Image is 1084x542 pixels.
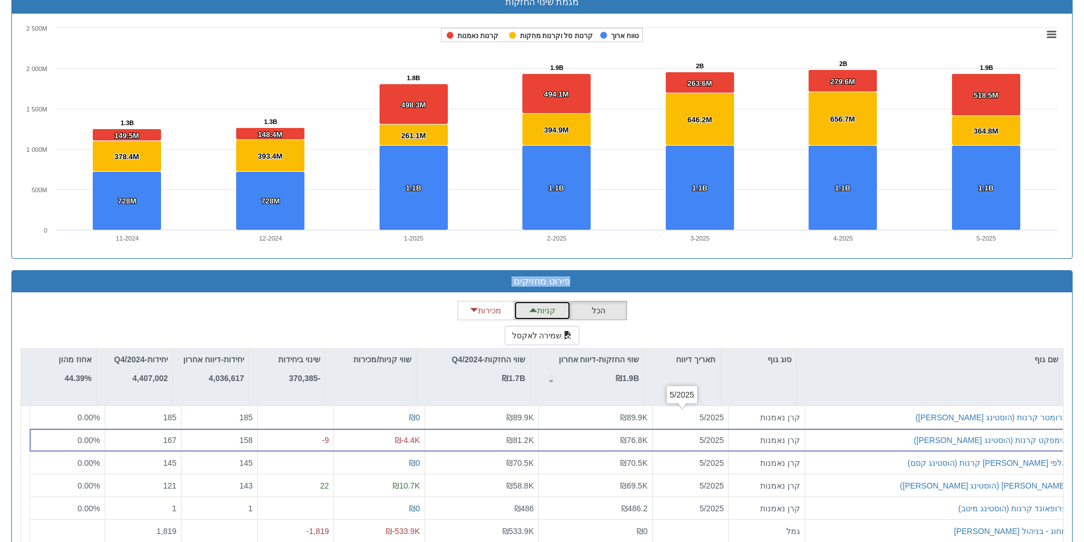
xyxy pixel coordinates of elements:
[409,458,420,467] span: ₪0
[452,353,525,366] p: שווי החזקות-Q4/2024
[289,374,320,383] strong: -370,385
[954,526,1067,537] div: מחוג - בניהול [PERSON_NAME]
[514,504,534,513] span: ₪486
[401,131,426,140] tspan: 261.1M
[657,503,724,514] div: 5/2025
[506,436,534,445] span: ₪81.2K
[395,436,420,445] span: ₪-4.4K
[834,235,853,242] text: 4-2025
[258,130,282,139] tspan: 148.4M
[900,480,1067,491] button: [PERSON_NAME] (הוסטינג [PERSON_NAME])
[502,374,525,383] strong: ₪1.7B
[110,412,176,423] div: 185
[110,435,176,446] div: 167
[980,64,993,71] tspan: 1.9B
[616,374,639,383] strong: ₪1.9B
[657,480,724,491] div: 5/2025
[457,32,498,40] tspan: קרנות נאמנות
[110,457,176,469] div: 145
[914,435,1067,446] button: אימפקט קרנות (הוסטינג [PERSON_NAME])
[667,386,697,403] div: 5/2025
[35,480,100,491] div: 0.00 %
[620,413,648,422] span: ₪89.9K
[31,187,47,193] text: 500M
[506,413,534,422] span: ₪89.9K
[692,184,707,192] tspan: 1.1B
[657,457,724,469] div: 5/2025
[974,91,998,100] tspan: 518.5M
[687,79,712,88] tspan: 263.6M
[620,436,648,445] span: ₪76.8K
[209,374,244,383] strong: 4,036,617
[110,526,176,537] div: 1,819
[620,481,648,490] span: ₪69.5K
[133,374,168,383] strong: 4,407,002
[559,353,639,366] p: שווי החזקות-דיווח אחרון
[520,32,593,40] tspan: קרנות סל וקרנות מחקות
[733,480,800,491] div: קרן נאמנות
[393,481,420,490] span: ₪10.7K
[797,349,1063,370] div: שם גוף
[26,146,47,153] tspan: 1 000M
[550,64,563,71] tspan: 1.9B
[406,184,421,192] tspan: 1.1B
[570,301,627,320] button: הכל
[835,184,850,192] tspan: 1.1B
[35,412,100,423] div: 0.00 %
[958,503,1067,514] button: פרופאונד קרנות (הוסטינג מיטב)
[261,197,280,205] tspan: 728M
[259,235,282,242] text: 12-2024
[409,504,420,513] span: ₪0
[114,353,168,366] p: יחידות-Q4/2024
[916,412,1067,423] button: ברומטר קרנות (הוסטינג [PERSON_NAME])
[407,75,420,81] tspan: 1.8B
[121,119,134,126] tspan: 1.3B
[720,349,796,370] div: סוג גוף
[26,106,47,113] tspan: 1 500M
[186,457,253,469] div: 145
[110,480,176,491] div: 121
[696,63,704,69] tspan: 2B
[278,353,320,366] p: שינוי ביחידות
[325,349,416,370] div: שווי קניות/מכירות
[506,458,534,467] span: ₪70.5K
[514,301,571,320] button: קניות
[258,152,282,160] tspan: 393.4M
[657,435,724,446] div: 5/2025
[974,127,998,135] tspan: 364.8M
[65,374,92,383] strong: 44.39%
[839,60,847,67] tspan: 2B
[404,235,423,242] text: 1-2025
[733,435,800,446] div: קרן נאמנות
[26,65,47,72] tspan: 2 000M
[26,25,47,32] tspan: 2 500M
[620,458,648,467] span: ₪70.5K
[262,435,329,446] div: -9
[186,503,253,514] div: 1
[110,503,176,514] div: 1
[549,184,564,192] tspan: 1.1B
[637,527,648,536] span: ₪0
[657,412,724,423] div: 5/2025
[20,276,1064,287] h3: פירוט מחזיקים
[264,118,277,125] tspan: 1.3B
[502,527,534,536] span: ₪533.9K
[544,126,568,134] tspan: 394.9M
[690,235,710,242] text: 3-2025
[830,77,855,86] tspan: 279.6M
[183,353,244,366] p: יחידות-דיווח אחרון
[35,503,100,514] div: 0.00 %
[186,412,253,423] div: 185
[733,412,800,423] div: קרן נאמנות
[687,115,712,124] tspan: 646.2M
[114,131,139,140] tspan: 149.5M
[116,235,139,242] text: 11-2024
[978,184,994,192] tspan: 1.1B
[611,32,639,40] tspan: טווח ארוך
[44,227,47,234] text: 0
[59,353,92,366] p: אחוז מהון
[35,435,100,446] div: 0.00 %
